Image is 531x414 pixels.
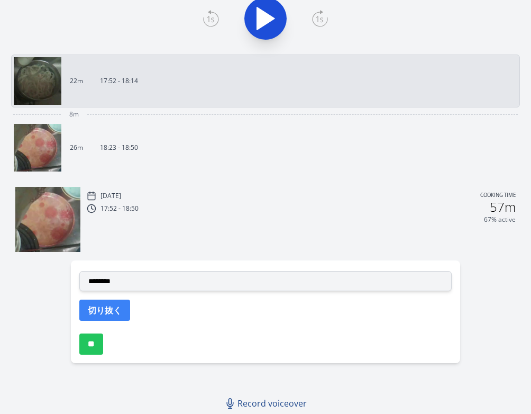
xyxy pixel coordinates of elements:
p: [DATE] [100,192,121,200]
p: 26m [70,143,83,152]
span: Record voiceover [237,397,307,410]
p: Cooking time [480,191,516,201]
p: 67% active [484,215,516,224]
p: 18:23 - 18:50 [100,143,138,152]
button: 切り抜く [79,300,130,321]
a: Record voiceover [221,393,313,414]
h2: 57m [490,201,516,213]
img: 250926092421_thumb.jpeg [15,187,80,252]
p: 17:52 - 18:14 [100,77,138,85]
span: 8m [69,110,79,119]
img: 250926092421_thumb.jpeg [14,124,61,172]
p: 17:52 - 18:50 [100,204,139,213]
img: 250926085342_thumb.jpeg [14,57,61,105]
p: 22m [70,77,83,85]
